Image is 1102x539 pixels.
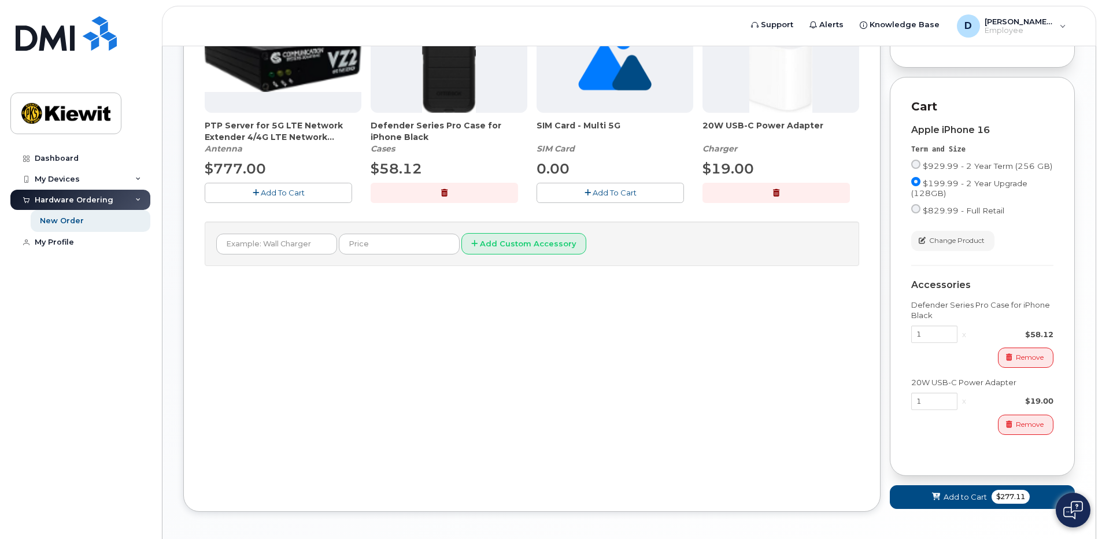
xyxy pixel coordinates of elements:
[216,234,337,254] input: Example: Wall Charger
[911,125,1053,135] div: Apple iPhone 16
[205,143,242,154] em: Antenna
[992,490,1030,504] span: $277.11
[743,13,801,36] a: Support
[702,120,859,154] div: 20W USB-C Power Adapter
[911,177,920,186] input: $199.99 - 2 Year Upgrade (128GB)
[205,160,266,177] span: $777.00
[870,19,940,31] span: Knowledge Base
[1063,501,1083,519] img: Open chat
[801,13,852,36] a: Alerts
[911,179,1027,198] span: $199.99 - 2 Year Upgrade (128GB)
[911,377,1053,388] div: 20W USB-C Power Adapter
[998,348,1053,368] button: Remove
[371,120,527,154] div: Defender Series Pro Case for iPhone Black
[205,120,361,143] span: PTP Server for 5G LTE Network Extender 4/4G LTE Network Extender 3
[422,11,476,113] img: defenderiphone14.png
[949,14,1074,38] div: David.Gholson
[1016,419,1044,430] span: Remove
[537,120,693,143] span: SIM Card - Multi 5G
[461,233,586,254] button: Add Custom Accessory
[911,204,920,213] input: $829.99 - Full Retail
[702,120,859,143] span: 20W USB-C Power Adapter
[537,183,684,203] button: Add To Cart
[537,143,575,154] em: SIM Card
[537,120,693,154] div: SIM Card - Multi 5G
[985,26,1054,35] span: Employee
[819,19,844,31] span: Alerts
[593,188,637,197] span: Add To Cart
[339,234,460,254] input: Price
[702,160,754,177] span: $19.00
[749,11,812,113] img: apple20w.jpg
[911,300,1053,321] div: Defender Series Pro Case for iPhone Black
[890,485,1075,509] button: Add to Cart $277.11
[261,188,305,197] span: Add To Cart
[371,120,527,143] span: Defender Series Pro Case for iPhone Black
[911,160,920,169] input: $929.99 - 2 Year Term (256 GB)
[537,160,570,177] span: 0.00
[1016,352,1044,363] span: Remove
[702,143,737,154] em: Charger
[985,17,1054,26] span: [PERSON_NAME].[PERSON_NAME]
[911,231,994,251] button: Change Product
[911,280,1053,290] div: Accessories
[852,13,948,36] a: Knowledge Base
[761,19,793,31] span: Support
[964,19,972,33] span: D
[929,235,985,246] span: Change Product
[944,492,987,503] span: Add to Cart
[371,143,395,154] em: Cases
[371,160,422,177] span: $58.12
[971,329,1053,340] div: $58.12
[971,396,1053,407] div: $19.00
[205,32,361,91] img: Casa_Sysem.png
[205,120,361,154] div: PTP Server for 5G LTE Network Extender 4/4G LTE Network Extender 3
[923,206,1004,215] span: $829.99 - Full Retail
[205,183,352,203] button: Add To Cart
[998,415,1053,435] button: Remove
[911,145,1053,154] div: Term and Size
[923,161,1052,171] span: $929.99 - 2 Year Term (256 GB)
[957,396,971,407] div: x
[578,11,652,113] img: no_image_found-2caef05468ed5679b831cfe6fc140e25e0c280774317ffc20a367ab7fd17291e.png
[957,329,971,340] div: x
[911,98,1053,115] p: Cart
